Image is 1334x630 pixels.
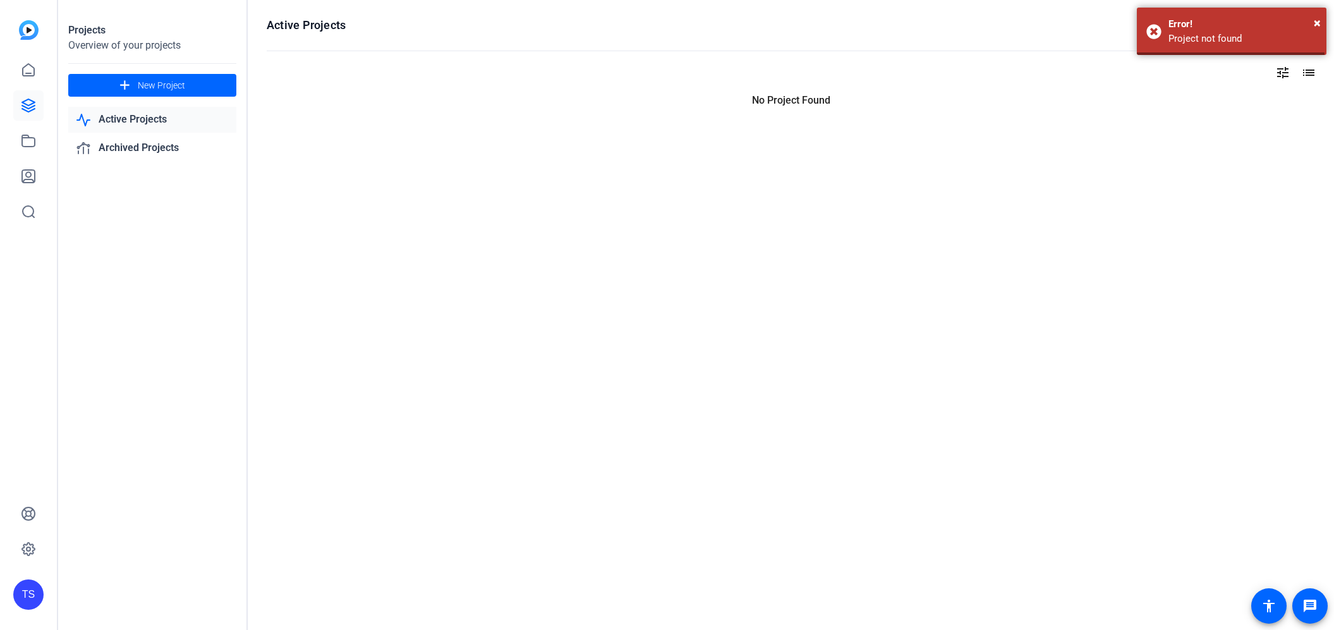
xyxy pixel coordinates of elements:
div: Project not found [1168,32,1317,46]
div: Overview of your projects [68,38,236,53]
span: New Project [138,79,185,92]
mat-icon: list [1300,65,1315,80]
mat-icon: tune [1275,65,1290,80]
p: No Project Found [267,93,1315,108]
a: Active Projects [68,107,236,133]
div: Projects [68,23,236,38]
mat-icon: message [1302,598,1318,614]
mat-icon: accessibility [1261,598,1276,614]
div: Error! [1168,17,1317,32]
a: Archived Projects [68,135,236,161]
button: New Project [68,74,236,97]
button: Close [1314,13,1321,32]
img: blue-gradient.svg [19,20,39,40]
mat-icon: add [117,78,133,94]
span: × [1314,15,1321,30]
div: TS [13,579,44,610]
h1: Active Projects [267,18,346,33]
